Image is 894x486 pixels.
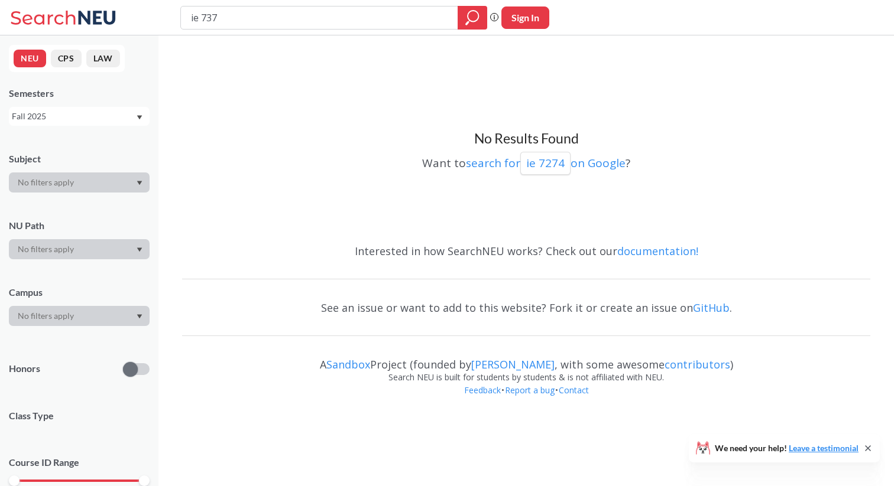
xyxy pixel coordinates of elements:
div: Subject [9,152,150,165]
div: Dropdown arrow [9,172,150,193]
div: Search NEU is built for students by students & is not affiliated with NEU. [182,371,870,384]
a: Report a bug [504,384,555,396]
p: ie 7274 [526,155,565,171]
div: Campus [9,286,150,299]
p: Course ID Range [9,456,150,469]
input: Class, professor, course number, "phrase" [190,8,449,28]
h3: No Results Found [182,130,870,148]
a: Feedback [464,384,501,396]
a: contributors [665,357,730,371]
a: Contact [558,384,589,396]
div: Fall 2025Dropdown arrow [9,107,150,126]
div: A Project (founded by , with some awesome ) [182,347,870,371]
div: Want to ? [182,148,870,175]
div: Dropdown arrow [9,239,150,259]
button: Sign In [501,6,549,29]
span: We need your help! [715,444,859,452]
button: CPS [51,50,82,67]
a: Leave a testimonial [789,443,859,453]
a: search forie 7274on Google [466,155,626,171]
a: Sandbox [326,357,370,371]
div: magnifying glass [458,6,487,30]
div: Fall 2025 [12,110,135,123]
svg: Dropdown arrow [137,314,142,319]
button: LAW [86,50,120,67]
svg: Dropdown arrow [137,247,142,252]
span: Class Type [9,409,150,422]
div: See an issue or want to add to this website? Fork it or create an issue on . [182,291,870,325]
div: Semesters [9,87,150,100]
svg: Dropdown arrow [137,115,142,120]
a: GitHub [693,301,730,315]
svg: Dropdown arrow [137,181,142,185]
a: documentation! [617,244,698,258]
svg: magnifying glass [465,9,480,26]
div: NU Path [9,219,150,232]
p: Honors [9,362,40,376]
button: NEU [14,50,46,67]
div: Dropdown arrow [9,306,150,326]
div: Interested in how SearchNEU works? Check out our [182,234,870,268]
div: • • [182,384,870,415]
a: [PERSON_NAME] [471,357,555,371]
